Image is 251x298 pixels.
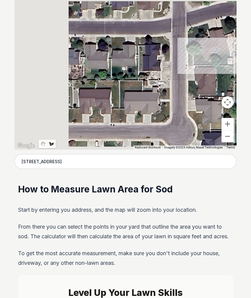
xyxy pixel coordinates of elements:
[14,154,237,169] input: Enter your address to get started
[18,205,233,215] p: Start by entering you address, and the map will zoom into your location.
[16,142,36,150] a: Open this area in Google Maps (opens a new window)
[39,140,47,148] button: Stop drawing
[135,145,161,150] button: Keyboard shortcuts
[222,96,234,108] button: Map camera controls
[24,287,227,298] h2: Level Up Your Lawn Skills
[222,118,234,130] button: Zoom in
[18,183,233,195] h2: How to Measure Lawn Area for Sod
[16,142,36,150] img: Google
[18,249,233,268] p: To get the most accurate measurement, make sure you don't include your house, driveway, or any ot...
[18,222,233,241] p: From there you can select the points in your yard that outline the area you want to sod. The calc...
[222,130,234,142] button: Zoom out
[47,140,56,148] button: Draw a shape
[164,146,223,149] span: Imagery ©2025 Airbus, Maxar Technologies
[226,146,235,149] a: Terms (opens in new tab)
